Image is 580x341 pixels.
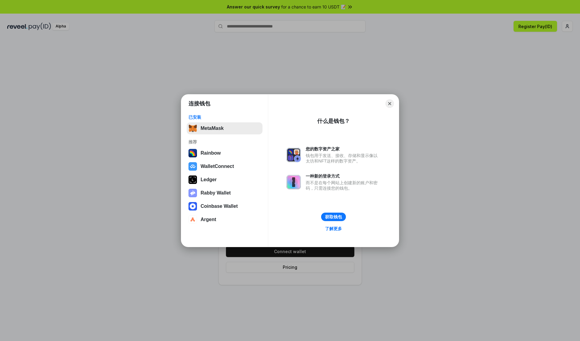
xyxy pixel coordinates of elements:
[188,162,197,171] img: svg+xml,%3Csvg%20width%3D%2228%22%20height%3D%2228%22%20viewBox%3D%220%200%2028%2028%22%20fill%3D...
[201,177,217,182] div: Ledger
[187,200,263,212] button: Coinbase Wallet
[187,174,263,186] button: Ledger
[187,214,263,226] button: Argent
[201,217,216,222] div: Argent
[188,202,197,211] img: svg+xml,%3Csvg%20width%3D%2228%22%20height%3D%2228%22%20viewBox%3D%220%200%2028%2028%22%20fill%3D...
[306,146,381,152] div: 您的数字资产之家
[187,160,263,172] button: WalletConnect
[306,173,381,179] div: 一种新的登录方式
[187,122,263,134] button: MetaMask
[201,204,238,209] div: Coinbase Wallet
[306,180,381,191] div: 而不是在每个网站上创建新的账户和密码，只需连接您的钱包。
[201,126,224,131] div: MetaMask
[188,189,197,197] img: svg+xml,%3Csvg%20xmlns%3D%22http%3A%2F%2Fwww.w3.org%2F2000%2Fsvg%22%20fill%3D%22none%22%20viewBox...
[187,187,263,199] button: Rabby Wallet
[188,175,197,184] img: svg+xml,%3Csvg%20xmlns%3D%22http%3A%2F%2Fwww.w3.org%2F2000%2Fsvg%22%20width%3D%2228%22%20height%3...
[306,153,381,164] div: 钱包用于发送、接收、存储和显示像以太坊和NFT这样的数字资产。
[188,114,261,120] div: 已安装
[325,226,342,231] div: 了解更多
[201,164,234,169] div: WalletConnect
[286,148,301,162] img: svg+xml,%3Csvg%20xmlns%3D%22http%3A%2F%2Fwww.w3.org%2F2000%2Fsvg%22%20fill%3D%22none%22%20viewBox...
[188,124,197,133] img: svg+xml,%3Csvg%20fill%3D%22none%22%20height%3D%2233%22%20viewBox%3D%220%200%2035%2033%22%20width%...
[188,100,210,107] h1: 连接钱包
[385,99,394,108] button: Close
[321,225,346,233] a: 了解更多
[286,175,301,189] img: svg+xml,%3Csvg%20xmlns%3D%22http%3A%2F%2Fwww.w3.org%2F2000%2Fsvg%22%20fill%3D%22none%22%20viewBox...
[187,147,263,159] button: Rainbow
[317,117,350,125] div: 什么是钱包？
[188,149,197,157] img: svg+xml,%3Csvg%20width%3D%22120%22%20height%3D%22120%22%20viewBox%3D%220%200%20120%20120%22%20fil...
[188,139,261,145] div: 推荐
[188,215,197,224] img: svg+xml,%3Csvg%20width%3D%2228%22%20height%3D%2228%22%20viewBox%3D%220%200%2028%2028%22%20fill%3D...
[321,213,346,221] button: 获取钱包
[201,150,221,156] div: Rainbow
[201,190,231,196] div: Rabby Wallet
[325,214,342,220] div: 获取钱包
